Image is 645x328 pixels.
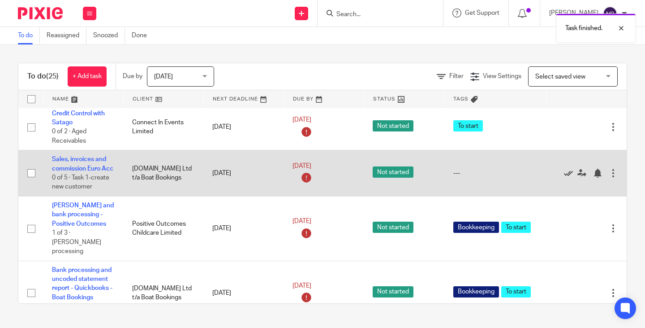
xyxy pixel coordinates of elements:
[373,222,413,233] span: Not started
[123,72,142,81] p: Due by
[603,6,617,21] img: svg%3E
[535,74,585,80] span: Select saved view
[154,74,173,80] span: [DATE]
[132,27,154,44] a: Done
[292,283,311,289] span: [DATE]
[52,128,86,144] span: 0 of 2 · Aged Receivables
[52,175,109,190] span: 0 of 5 · Task 1-create new customer
[564,169,577,178] a: Mark as done
[203,150,284,197] td: [DATE]
[123,261,203,325] td: [DOMAIN_NAME] Ltd t/a Boat Bookings
[27,72,59,81] h1: To do
[501,222,531,233] span: To start
[123,150,203,197] td: [DOMAIN_NAME] Ltd t/a Boat Bookings
[46,73,59,80] span: (25)
[501,286,531,297] span: To start
[18,27,40,44] a: To do
[93,27,125,44] a: Snoozed
[18,7,63,19] img: Pixie
[52,156,113,171] a: Sales, invoices and commission Euro Acc
[123,104,203,150] td: Connect In Events Limited
[203,104,284,150] td: [DATE]
[453,169,537,178] div: ---
[373,166,413,178] span: Not started
[483,73,521,79] span: View Settings
[203,261,284,325] td: [DATE]
[52,110,105,126] a: Credit Control with Satago
[292,163,311,169] span: [DATE]
[52,202,114,227] a: [PERSON_NAME] and bank processing - Positive Outcomes
[52,230,101,254] span: 1 of 3 · [PERSON_NAME] processing
[68,66,107,87] a: + Add task
[453,96,469,101] span: Tags
[292,218,311,224] span: [DATE]
[565,24,602,33] p: Task finished.
[123,197,203,261] td: Positive Outcomes Childcare Limited
[47,27,86,44] a: Reassigned
[373,286,413,297] span: Not started
[52,267,112,301] a: Bank processing and uncoded statement report - Quickbooks - Boat Bookings
[453,286,499,297] span: Bookkeeping
[292,117,311,123] span: [DATE]
[203,197,284,261] td: [DATE]
[453,120,483,131] span: To start
[373,120,413,131] span: Not started
[449,73,464,79] span: Filter
[453,222,499,233] span: Bookkeeping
